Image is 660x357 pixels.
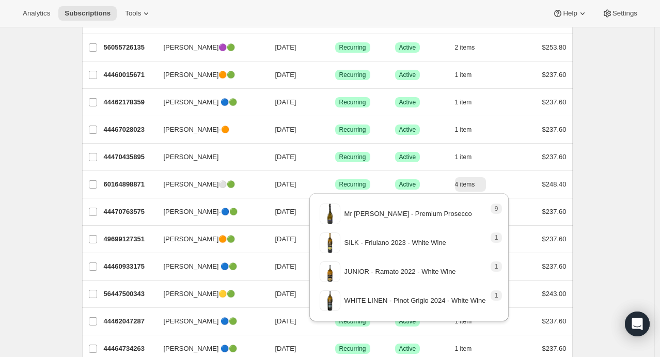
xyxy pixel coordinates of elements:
[542,235,567,243] span: $237.60
[104,122,567,137] div: 44467028023[PERSON_NAME]-🟠[DATE]SuccessRecurringSuccessActive1 item$237.60
[58,6,117,21] button: Subscriptions
[542,262,567,270] span: $237.60
[104,68,567,82] div: 44460015671[PERSON_NAME]🟠🟢[DATE]SuccessRecurringSuccessActive1 item$237.60
[23,9,50,18] span: Analytics
[542,208,567,215] span: $237.60
[164,344,238,354] span: [PERSON_NAME] 🔵🟢
[344,209,472,219] p: Mr [PERSON_NAME] - Premium Prosecco
[104,287,567,301] div: 56447500343[PERSON_NAME]🟡🟢[DATE]SuccessRecurringSuccessActive2 items$243.00
[158,204,261,220] button: [PERSON_NAME]-🔵🟢
[495,205,498,213] span: 9
[164,179,235,190] span: [PERSON_NAME]⚪🟢
[320,232,340,253] img: variant image
[104,314,567,329] div: 44462047287[PERSON_NAME] 🔵🟢[DATE]SuccessRecurringSuccessActive1 item$237.60
[164,125,229,135] span: [PERSON_NAME]-🟠
[542,345,567,352] span: $237.60
[625,312,650,336] div: Open Intercom Messenger
[542,180,567,188] span: $248.40
[399,43,416,52] span: Active
[158,231,261,247] button: [PERSON_NAME]🟠🟢
[125,9,141,18] span: Tools
[158,67,261,83] button: [PERSON_NAME]🟠🟢
[164,261,238,272] span: [PERSON_NAME] 🔵🟢
[455,40,486,55] button: 2 items
[399,345,416,353] span: Active
[158,176,261,193] button: [PERSON_NAME]⚪🟢
[104,344,155,354] p: 44464734263
[158,286,261,302] button: [PERSON_NAME]🟡🟢
[275,317,296,325] span: [DATE]
[542,43,567,51] span: $253.80
[455,150,483,164] button: 1 item
[104,125,155,135] p: 44467028023
[320,204,340,224] img: variant image
[339,126,366,134] span: Recurring
[104,259,567,274] div: 44460933175[PERSON_NAME] 🔵🟢[DATE]SuccessRecurringSuccessActive1 item$237.60
[104,234,155,244] p: 49699127351
[104,316,155,327] p: 44462047287
[455,345,472,353] span: 1 item
[596,6,643,21] button: Settings
[164,289,235,299] span: [PERSON_NAME]🟡🟢
[455,153,472,161] span: 1 item
[104,289,155,299] p: 56447500343
[275,126,296,133] span: [DATE]
[455,98,472,106] span: 1 item
[164,152,219,162] span: [PERSON_NAME]
[65,9,111,18] span: Subscriptions
[275,345,296,352] span: [DATE]
[339,43,366,52] span: Recurring
[275,262,296,270] span: [DATE]
[542,317,567,325] span: $237.60
[275,71,296,79] span: [DATE]
[158,258,261,275] button: [PERSON_NAME] 🔵🟢
[399,98,416,106] span: Active
[164,97,238,107] span: [PERSON_NAME] 🔵🟢
[399,153,416,161] span: Active
[158,313,261,330] button: [PERSON_NAME] 🔵🟢
[104,70,155,80] p: 44460015671
[158,340,261,357] button: [PERSON_NAME] 🔵🟢
[158,149,261,165] button: [PERSON_NAME]
[164,70,235,80] span: [PERSON_NAME]🟠🟢
[164,42,235,53] span: [PERSON_NAME]🟣🟢
[320,290,340,311] img: variant image
[104,261,155,272] p: 44460933175
[455,177,486,192] button: 4 items
[275,180,296,188] span: [DATE]
[344,296,486,306] p: WHITE LINEN - Pinot Grigio 2024 - White Wine
[344,238,446,248] p: SILK - Friulano 2023 - White Wine
[104,152,155,162] p: 44470435895
[339,71,366,79] span: Recurring
[542,98,567,106] span: $237.60
[104,207,155,217] p: 44470763575
[563,9,577,18] span: Help
[275,43,296,51] span: [DATE]
[17,6,56,21] button: Analytics
[495,234,498,242] span: 1
[455,68,483,82] button: 1 item
[339,180,366,189] span: Recurring
[275,290,296,298] span: [DATE]
[104,150,567,164] div: 44470435895[PERSON_NAME][DATE]SuccessRecurringSuccessActive1 item$237.60
[164,234,235,244] span: [PERSON_NAME]🟠🟢
[455,122,483,137] button: 1 item
[542,153,567,161] span: $237.60
[455,43,475,52] span: 2 items
[339,345,366,353] span: Recurring
[542,290,567,298] span: $243.00
[399,71,416,79] span: Active
[344,267,456,277] p: JUNIOR - Ramato 2022 - White Wine
[455,95,483,110] button: 1 item
[104,342,567,356] div: 44464734263[PERSON_NAME] 🔵🟢[DATE]SuccessRecurringSuccessActive1 item$237.60
[399,126,416,134] span: Active
[104,97,155,107] p: 44462178359
[339,98,366,106] span: Recurring
[320,261,340,282] img: variant image
[495,291,498,300] span: 1
[104,205,567,219] div: 44470763575[PERSON_NAME]-🔵🟢[DATE]SuccessRecurringSuccessActive1 item$237.60
[275,153,296,161] span: [DATE]
[542,71,567,79] span: $237.60
[546,6,593,21] button: Help
[104,95,567,110] div: 44462178359[PERSON_NAME] 🔵🟢[DATE]SuccessRecurringSuccessActive1 item$237.60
